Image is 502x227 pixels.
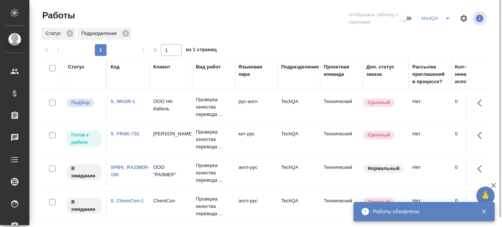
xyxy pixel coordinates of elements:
[476,208,491,215] button: Закрыть
[235,194,277,219] td: англ-рус
[196,162,231,184] p: Проверка качества перевода ...
[473,11,488,25] span: Посмотреть информацию
[368,165,399,172] p: Нормальный
[409,127,451,152] td: Нет
[68,63,85,71] div: Статус
[366,63,405,78] div: Доп. статус заказа
[71,165,97,180] p: В ожидании
[111,99,135,104] a: S_NKGR-1
[235,94,277,120] td: рус-англ
[186,45,217,56] span: из 1 страниц
[320,127,363,152] td: Технический
[320,194,363,219] td: Технический
[476,187,495,205] button: 🙏
[277,127,320,152] td: TechQA
[409,94,451,120] td: Нет
[153,98,189,113] p: ООО НК-Кабель
[153,164,189,178] p: ООО "РАЗМЕР"
[111,198,144,203] a: S_ChemCon-1
[277,194,320,219] td: TechQA
[409,194,451,219] td: Нет
[409,160,451,186] td: Нет
[455,63,499,85] div: Кол-во неназначенных исполнителей
[111,63,119,71] div: Код
[455,10,473,27] span: Настроить таблицу
[473,160,491,178] button: Здесь прячутся важные кнопки
[239,63,274,78] div: Языковая пара
[320,160,363,186] td: Технический
[71,99,90,106] p: Подбор
[71,198,97,213] p: В ожидании
[196,195,231,217] p: Проверка качества перевода ...
[71,131,97,146] p: Готов к работе
[368,131,390,139] p: Срочный
[153,63,170,71] div: Клиент
[66,197,103,214] div: Исполнитель назначен, приступать к работе пока рано
[66,98,103,108] div: Можно подбирать исполнителей
[235,127,277,152] td: кит-рус
[473,94,491,112] button: Здесь прячутся важные кнопки
[82,30,119,37] p: Подразделение
[412,63,448,85] div: Рассылка приглашений в процессе?
[281,63,319,71] div: Подразделение
[373,208,470,215] div: Работы обновлены
[66,130,103,148] div: Исполнитель может приступить к работе
[41,28,76,40] div: Статус
[196,128,231,150] p: Проверка качества перевода ...
[66,164,103,181] div: Исполнитель назначен, приступать к работе пока рано
[473,127,491,144] button: Здесь прячутся важные кнопки
[77,28,132,40] div: Подразделение
[153,197,189,205] p: ChemCon
[153,130,189,138] p: [PERSON_NAME]
[40,10,75,21] span: Работы
[349,11,399,26] span: Отобразить таблицу с оценками
[324,63,359,78] div: Проектная команда
[420,13,455,24] div: split button
[320,94,363,120] td: Технический
[368,198,390,206] p: Срочный
[111,131,140,136] a: S_FRSK-731
[111,164,149,177] a: SPBK_RAZMER-150
[479,188,492,203] span: 🙏
[196,96,231,118] p: Проверка качества перевода ...
[277,94,320,120] td: TechQA
[46,30,64,37] p: Статус
[235,160,277,186] td: англ-рус
[368,99,390,106] p: Срочный
[196,63,221,71] div: Вид работ
[277,160,320,186] td: TechQA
